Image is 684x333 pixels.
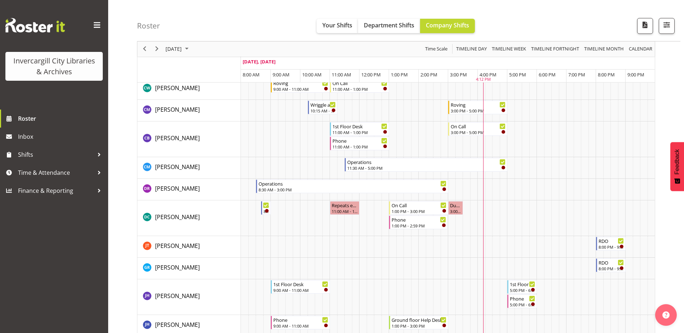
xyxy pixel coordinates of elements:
button: Filter Shifts [659,18,675,34]
div: Newspapers [264,201,269,209]
td: Grace Roscoe-Squires resource [137,258,241,279]
div: 3:00 PM - 5:00 PM [451,129,506,135]
button: Previous [140,45,150,54]
div: Chris Broad"s event - Phone Begin From Monday, September 29, 2025 at 11:00:00 AM GMT+13:00 Ends A... [330,137,389,150]
div: 9:00 AM - 11:00 AM [273,86,328,92]
div: Operations [259,180,446,187]
span: [PERSON_NAME] [155,163,200,171]
div: Chris Broad"s event - 1st Floor Desk Begin From Monday, September 29, 2025 at 11:00:00 AM GMT+13:... [330,122,389,136]
div: Glen Tomlinson"s event - RDO Begin From Monday, September 29, 2025 at 8:00:00 PM GMT+13:00 Ends A... [596,237,626,250]
div: 3:00 PM - 3:30 PM [450,208,461,214]
td: Jill Harpur resource [137,279,241,315]
div: Invercargill City Libraries & Archives [13,55,96,77]
img: help-xxl-2.png [662,311,670,319]
div: 11:30 AM - 5:00 PM [347,165,506,171]
a: [PERSON_NAME] [155,84,200,92]
span: Feedback [674,149,680,174]
span: Timeline Fortnight [530,45,580,54]
button: Time Scale [424,45,449,54]
div: Jill Harpur"s event - 1st Floor Desk Begin From Monday, September 29, 2025 at 9:00:00 AM GMT+13:0... [271,280,330,294]
div: 8:30 AM - 3:00 PM [259,187,446,192]
div: Ground floor Help Desk [392,316,446,323]
span: [DATE] [165,45,182,54]
div: Operations [347,158,506,165]
button: Timeline Week [491,45,528,54]
div: 11:00 AM - 12:00 PM [332,208,358,214]
span: 11:00 AM [332,71,351,78]
div: 5:00 PM - 6:00 PM [510,302,535,307]
td: Donald Cunningham resource [137,200,241,236]
button: Fortnight [530,45,581,54]
button: Next [152,45,162,54]
div: Catherine Wilson"s event - Roving Begin From Monday, September 29, 2025 at 9:00:00 AM GMT+13:00 E... [271,79,330,93]
div: next period [151,41,163,57]
span: Timeline Week [491,45,527,54]
button: Timeline Month [583,45,625,54]
div: 1:00 PM - 3:00 PM [392,323,446,329]
span: Roster [18,113,105,124]
a: [PERSON_NAME] [155,292,200,300]
span: Timeline Day [455,45,487,54]
a: [PERSON_NAME] [155,184,200,193]
div: 1:00 PM - 2:59 PM [392,223,446,228]
span: Inbox [18,131,105,142]
div: 8:40 AM - 9:00 AM [264,208,269,214]
span: 9:00 PM [627,71,644,78]
a: [PERSON_NAME] [155,263,200,272]
span: [PERSON_NAME] [155,321,200,329]
div: 8:00 PM - 9:00 PM [599,266,624,271]
span: Company Shifts [426,21,469,29]
div: 10:15 AM - 11:15 AM [310,108,336,114]
span: 6:00 PM [539,71,556,78]
span: Timeline Month [583,45,625,54]
div: Chris Broad"s event - On Call Begin From Monday, September 29, 2025 at 3:00:00 PM GMT+13:00 Ends ... [448,122,507,136]
button: September 2025 [164,45,192,54]
span: Time & Attendance [18,167,94,178]
div: Phone [332,137,387,144]
div: 9:00 AM - 11:00 AM [273,323,328,329]
button: Month [628,45,654,54]
div: RDO [599,237,624,244]
span: 12:00 PM [361,71,381,78]
span: Shifts [18,149,94,160]
div: 1st Floor Desk [510,280,535,288]
a: [PERSON_NAME] [155,105,200,114]
span: [PERSON_NAME] [155,134,200,142]
td: Chamique Mamolo resource [137,100,241,121]
span: 2:00 PM [420,71,437,78]
div: previous period [138,41,151,57]
div: Debra Robinson"s event - Operations Begin From Monday, September 29, 2025 at 8:30:00 AM GMT+13:00... [256,179,448,193]
div: Cindy Mulrooney"s event - Operations Begin From Monday, September 29, 2025 at 11:30:00 AM GMT+13:... [345,158,507,172]
div: Chamique Mamolo"s event - Roving Begin From Monday, September 29, 2025 at 3:00:00 PM GMT+13:00 En... [448,101,507,114]
button: Your Shifts [317,19,358,33]
div: 1st Floor Desk [332,123,387,130]
span: [DATE], [DATE] [243,58,275,65]
div: 8:00 PM - 9:00 PM [599,244,624,250]
div: Phone [392,216,446,223]
div: Donald Cunningham"s event - Newspapers Begin From Monday, September 29, 2025 at 8:40:00 AM GMT+13... [261,201,271,215]
a: [PERSON_NAME] [155,320,200,329]
span: [PERSON_NAME] [155,185,200,192]
div: Chamique Mamolo"s event - Wriggle and Rhyme Begin From Monday, September 29, 2025 at 10:15:00 AM ... [308,101,337,114]
img: Rosterit website logo [5,18,65,32]
div: Phone [510,295,535,302]
span: [PERSON_NAME] [155,213,200,221]
div: Donald Cunningham"s event - On Call Begin From Monday, September 29, 2025 at 1:00:00 PM GMT+13:00... [389,201,448,215]
span: 1:00 PM [391,71,408,78]
td: Debra Robinson resource [137,179,241,200]
div: Repeats every [DATE] - [PERSON_NAME] [332,201,358,209]
div: 11:00 AM - 1:00 PM [332,144,387,150]
span: 3:00 PM [450,71,467,78]
span: Your Shifts [322,21,352,29]
div: 11:00 AM - 1:00 PM [332,86,387,92]
div: Jill Harpur"s event - 1st Floor Desk Begin From Monday, September 29, 2025 at 5:00:00 PM GMT+13:0... [507,280,537,294]
span: 10:00 AM [302,71,322,78]
div: Donald Cunningham"s event - Repeats every monday - Donald Cunningham Begin From Monday, September... [330,201,359,215]
div: Jill Harpur"s event - Phone Begin From Monday, September 29, 2025 at 5:00:00 PM GMT+13:00 Ends At... [507,294,537,308]
span: calendar [628,45,653,54]
div: 1:00 PM - 3:00 PM [392,208,446,214]
h4: Roster [137,22,160,30]
div: RDO [599,259,624,266]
